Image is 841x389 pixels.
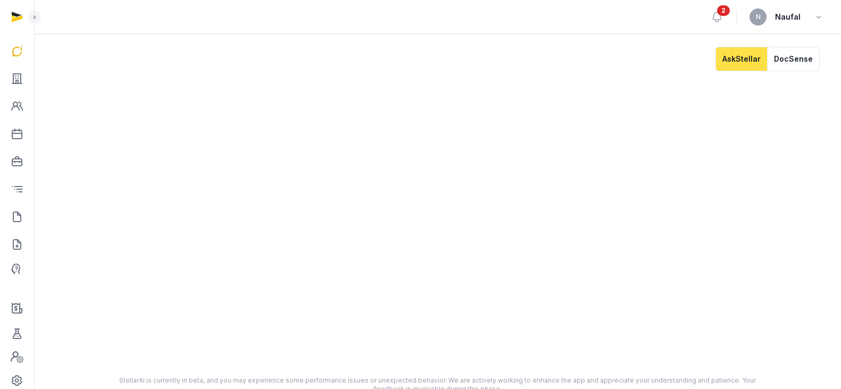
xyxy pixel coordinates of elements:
[715,47,767,71] button: AskStellar
[775,11,801,23] span: Naufal
[756,14,761,20] span: N
[767,47,820,71] button: DocSense
[750,9,767,26] button: N
[717,5,730,16] span: 2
